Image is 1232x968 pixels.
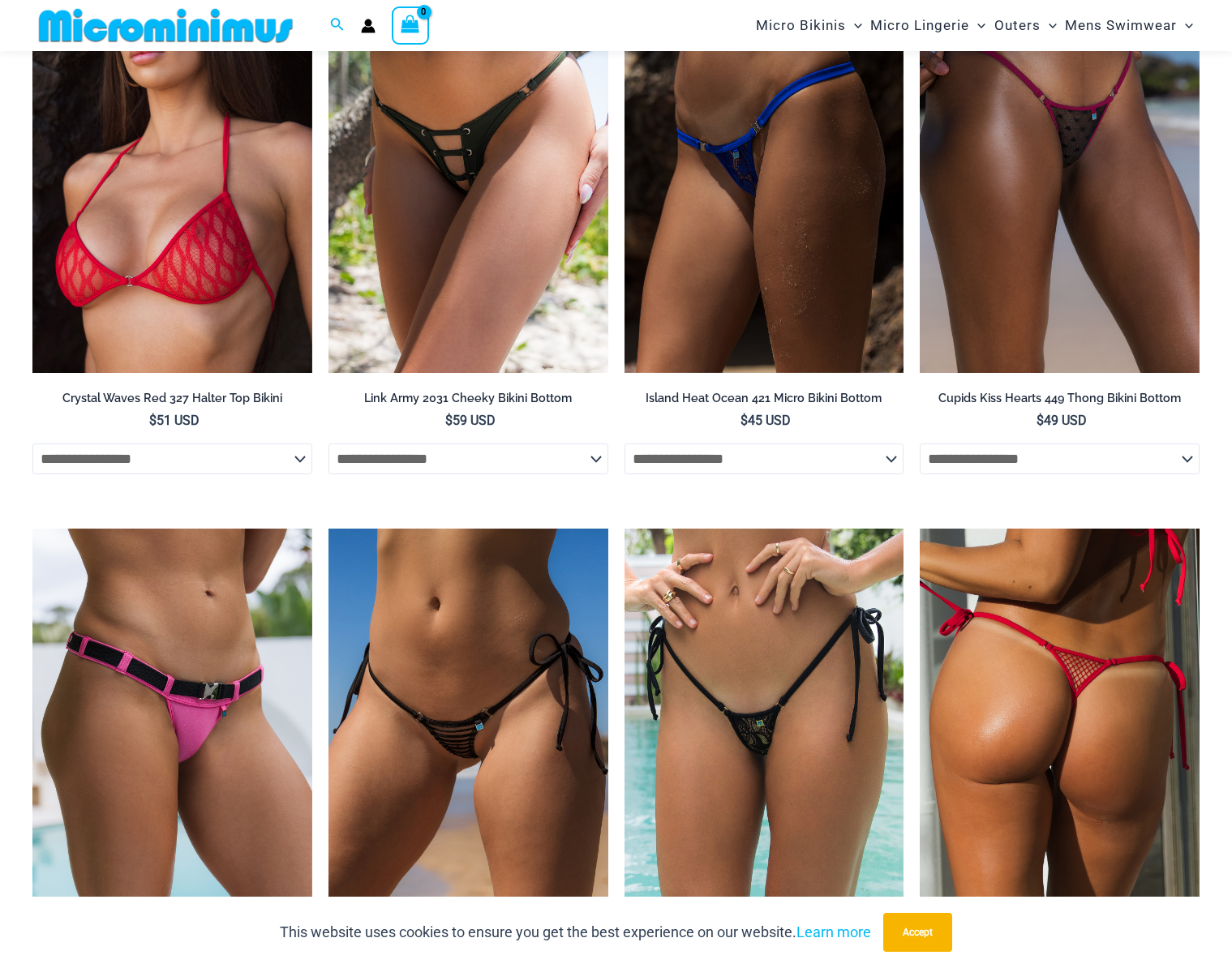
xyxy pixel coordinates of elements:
[1037,413,1087,428] bdi: 49 USD
[330,15,345,36] a: Search icon link
[1037,413,1044,428] span: $
[756,5,846,46] span: Micro Bikinis
[32,391,312,412] a: Crystal Waves Red 327 Halter Top Bikini
[149,413,200,428] bdi: 51 USD
[625,529,904,948] img: Highway Robbery Black Gold 456 Micro 01
[32,391,312,406] h2: Crystal Waves Red 327 Halter Top Bikini
[328,391,608,406] h2: Link Army 2031 Cheeky Bikini Bottom
[920,391,1200,412] a: Cupids Kiss Hearts 449 Thong Bikini Bottom
[920,529,1200,948] img: Summer Storm Red 456 Micro 03
[445,413,496,428] bdi: 59 USD
[392,6,429,44] a: View Shopping Cart, empty
[866,5,989,46] a: Micro LingerieMenu ToggleMenu Toggle
[625,391,904,406] h2: Island Heat Ocean 421 Micro Bikini Bottom
[994,5,1041,46] span: Outers
[32,529,312,948] img: Bond Shiny Pink 492 Thong 01
[328,391,608,412] a: Link Army 2031 Cheeky Bikini Bottom
[361,19,376,33] a: Account icon link
[740,413,791,428] bdi: 45 USD
[920,529,1200,948] a: Summer Storm Red 456 Micro 02Summer Storm Red 456 Micro 03Summer Storm Red 456 Micro 03
[445,413,453,428] span: $
[740,413,748,428] span: $
[990,5,1061,46] a: OutersMenu ToggleMenu Toggle
[846,5,862,46] span: Menu Toggle
[749,2,1200,49] nav: Site Navigation
[328,529,608,948] a: Tide Lines Black 480 Micro 01Tide Lines Black 480 Micro 02Tide Lines Black 480 Micro 02
[969,5,985,46] span: Menu Toggle
[328,529,608,948] img: Tide Lines Black 480 Micro 01
[32,7,299,44] img: MM SHOP LOGO FLAT
[870,5,969,46] span: Micro Lingerie
[1061,5,1197,46] a: Mens SwimwearMenu ToggleMenu Toggle
[1041,5,1057,46] span: Menu Toggle
[883,913,952,952] button: Accept
[625,529,904,948] a: Highway Robbery Black Gold 456 Micro 01Highway Robbery Black Gold 359 Clip Top 456 Micro 02Highwa...
[796,923,871,940] a: Learn more
[752,5,866,46] a: Micro BikinisMenu ToggleMenu Toggle
[1065,5,1177,46] span: Mens Swimwear
[280,920,871,944] p: This website uses cookies to ensure you get the best experience on our website.
[32,529,312,948] a: Bond Shiny Pink 492 Thong 01Bond Shiny Pink 492 Thong 02Bond Shiny Pink 492 Thong 02
[149,413,157,428] span: $
[625,391,904,412] a: Island Heat Ocean 421 Micro Bikini Bottom
[920,391,1200,406] h2: Cupids Kiss Hearts 449 Thong Bikini Bottom
[1177,5,1193,46] span: Menu Toggle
